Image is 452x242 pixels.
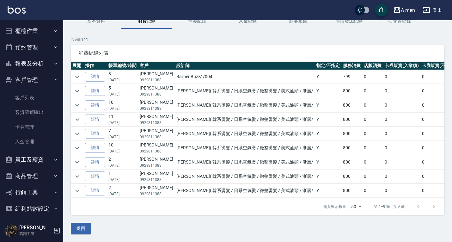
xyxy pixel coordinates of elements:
[72,129,82,139] button: expand row
[72,143,82,153] button: expand row
[85,86,105,96] a: 詳情
[121,14,172,29] button: 消費記錄
[362,113,383,127] td: 0
[108,120,137,126] p: [DATE]
[107,170,138,183] td: 1
[71,14,121,29] button: 基本資料
[3,120,61,134] a: 卡券管理
[108,77,137,83] p: [DATE]
[107,155,138,169] td: 2
[3,90,61,105] a: 客戶列表
[223,14,273,29] button: 入金紀錄
[108,91,137,97] p: [DATE]
[349,198,364,215] div: 50
[420,4,444,16] button: 登出
[140,106,173,111] p: 0929811388
[383,98,420,112] td: 0
[72,101,82,110] button: expand row
[19,231,52,237] p: 高階主管
[71,62,83,70] th: 展開
[341,184,362,198] td: 800
[85,129,105,139] a: 詳情
[140,77,173,83] p: 0929811388
[107,84,138,98] td: 5
[3,201,61,217] button: 紅利點數設定
[138,184,175,198] td: [PERSON_NAME]
[383,184,420,198] td: 0
[175,170,315,183] td: [PERSON_NAME]( 韓系燙髮 / 日系空氣燙 / 微整燙髮 / 美式油頭 / 漸層 /
[72,158,82,167] button: expand row
[3,105,61,120] a: 客資篩選匯出
[78,50,437,56] span: 消費紀錄列表
[72,72,82,82] button: expand row
[85,143,105,153] a: 詳情
[172,14,223,29] button: 卡券紀錄
[362,98,383,112] td: 0
[140,191,173,197] p: 0929811388
[362,170,383,183] td: 0
[175,62,315,70] th: 設計師
[138,62,175,70] th: 客戶
[72,86,82,96] button: expand row
[71,223,91,234] button: 返回
[3,152,61,168] button: 員工及薪資
[341,170,362,183] td: 800
[341,127,362,141] td: 800
[341,141,362,155] td: 800
[138,170,175,183] td: [PERSON_NAME]
[175,141,315,155] td: [PERSON_NAME]( 韓系燙髮 / 日系空氣燙 / 微整燙髮 / 美式油頭 / 漸層 /
[315,127,342,141] td: Y
[341,70,362,84] td: 799
[374,204,405,209] p: 第 1–9 筆 共 9 筆
[362,62,383,70] th: 店販消費
[107,62,138,70] th: 帳單編號/時間
[175,113,315,127] td: [PERSON_NAME]( 韓系燙髮 / 日系空氣燙 / 微整燙髮 / 美式油頭 / 漸層 /
[362,184,383,198] td: 0
[107,70,138,84] td: 8
[8,6,26,14] img: Logo
[341,84,362,98] td: 800
[362,70,383,84] td: 0
[175,84,315,98] td: [PERSON_NAME]( 韓系燙髮 / 日系空氣燙 / 微整燙髮 / 美式油頭 / 漸層 /
[85,72,105,82] a: 詳情
[401,6,415,14] div: A men
[72,186,82,195] button: expand row
[138,84,175,98] td: [PERSON_NAME]
[175,184,315,198] td: [PERSON_NAME]( 韓系燙髮 / 日系空氣燙 / 微整燙髮 / 美式油頭 / 漸層 /
[140,91,173,97] p: 0929811388
[3,23,61,39] button: 櫃檯作業
[383,84,420,98] td: 0
[140,120,173,126] p: 0929811388
[108,191,137,197] p: [DATE]
[362,127,383,141] td: 0
[383,127,420,141] td: 0
[107,184,138,198] td: 2
[140,148,173,154] p: 0929811388
[341,98,362,112] td: 800
[374,14,425,29] button: 抽獎券紀錄
[341,113,362,127] td: 800
[138,70,175,84] td: [PERSON_NAME]
[175,155,315,169] td: [PERSON_NAME]( 韓系燙髮 / 日系空氣燙 / 微整燙髮 / 美式油頭 / 漸層 /
[108,148,137,154] p: [DATE]
[108,177,137,183] p: [DATE]
[85,186,105,195] a: 詳情
[383,70,420,84] td: 0
[85,157,105,167] a: 詳情
[108,134,137,140] p: [DATE]
[324,14,374,29] button: 簡訊發送紀錄
[362,84,383,98] td: 0
[315,113,342,127] td: Y
[383,113,420,127] td: 0
[72,172,82,181] button: expand row
[5,224,18,237] img: Person
[3,39,61,56] button: 預約管理
[315,170,342,183] td: Y
[107,141,138,155] td: 10
[83,62,107,70] th: 操作
[175,70,315,84] td: Barber Buzz / /004
[383,141,420,155] td: 0
[108,106,137,111] p: [DATE]
[138,98,175,112] td: [PERSON_NAME]
[175,98,315,112] td: [PERSON_NAME]( 韓系燙髮 / 日系空氣燙 / 微整燙髮 / 美式油頭 / 漸層 /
